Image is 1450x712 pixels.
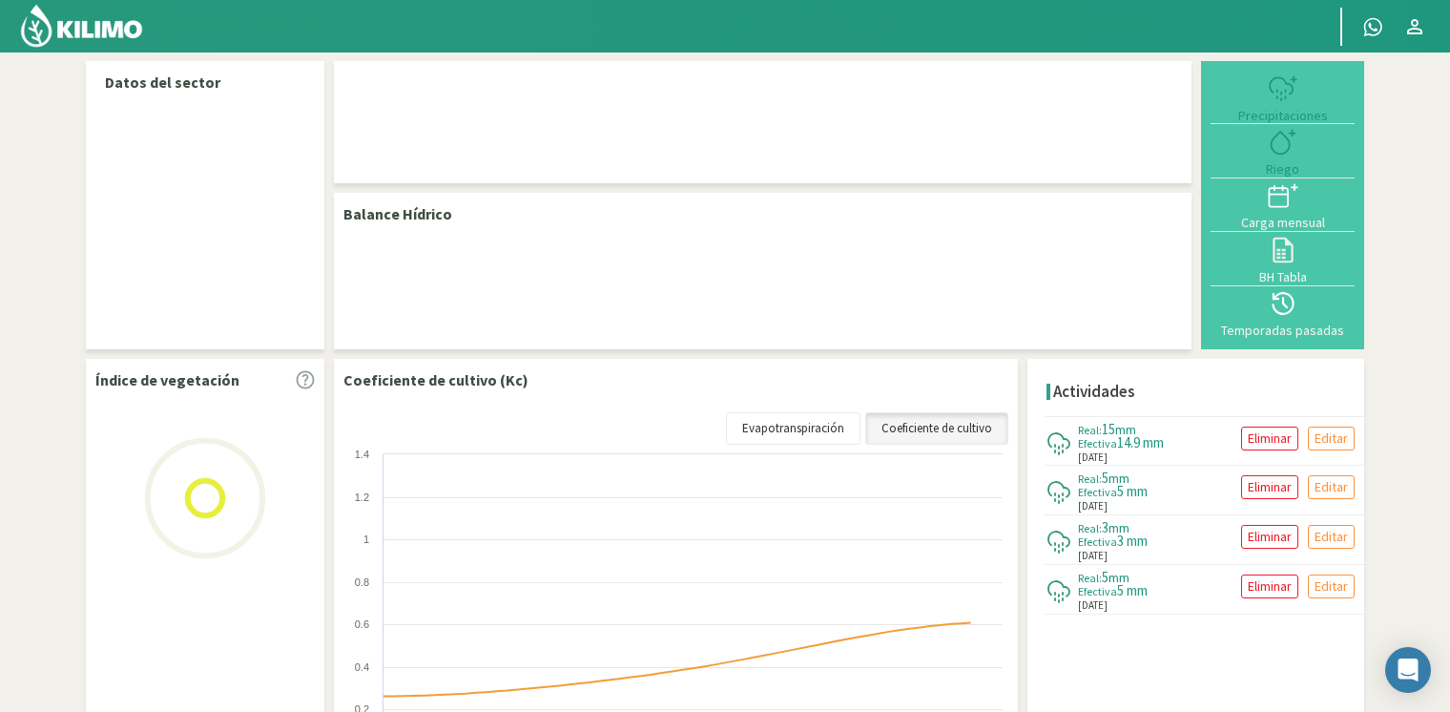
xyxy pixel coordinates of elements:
span: Efectiva [1078,534,1117,549]
button: Editar [1308,427,1355,450]
a: Evapotranspiración [726,412,860,445]
button: Editar [1308,525,1355,549]
a: Coeficiente de cultivo [865,412,1008,445]
text: 0.6 [355,618,369,630]
span: [DATE] [1078,597,1108,614]
div: Precipitaciones [1216,109,1349,122]
span: [DATE] [1078,498,1108,514]
button: Eliminar [1241,475,1298,499]
span: Efectiva [1078,584,1117,598]
p: Coeficiente de cultivo (Kc) [343,368,528,391]
p: Eliminar [1248,526,1292,548]
p: Datos del sector [105,71,305,94]
button: Eliminar [1241,525,1298,549]
p: Eliminar [1248,476,1292,498]
h4: Actividades [1053,383,1135,401]
button: BH Tabla [1211,232,1355,285]
span: [DATE] [1078,450,1108,466]
button: Eliminar [1241,427,1298,450]
span: Efectiva [1078,485,1117,499]
text: 1.2 [355,492,369,503]
span: Real: [1078,471,1102,486]
p: Eliminar [1248,576,1292,597]
p: Índice de vegetación [95,368,239,391]
span: mm [1108,569,1129,586]
span: 5 [1102,568,1108,586]
img: Loading... [110,403,300,594]
div: Riego [1216,162,1349,176]
span: Real: [1078,521,1102,535]
p: Editar [1315,576,1348,597]
span: 14.9 mm [1117,433,1164,451]
span: 5 mm [1117,482,1148,500]
span: mm [1108,519,1129,536]
button: Editar [1308,475,1355,499]
span: 5 mm [1117,581,1148,599]
span: mm [1108,470,1129,487]
div: Temporadas pasadas [1216,324,1349,337]
div: Carga mensual [1216,216,1349,229]
p: Editar [1315,476,1348,498]
p: Editar [1315,526,1348,548]
p: Eliminar [1248,428,1292,450]
img: Kilimo [19,3,144,49]
span: mm [1115,421,1136,438]
span: Real: [1078,423,1102,437]
span: 5 [1102,469,1108,487]
span: 3 [1102,518,1108,536]
div: BH Tabla [1216,270,1349,283]
span: 3 mm [1117,532,1148,550]
span: 15 [1102,420,1115,438]
button: Editar [1308,575,1355,598]
button: Precipitaciones [1211,71,1355,124]
span: [DATE] [1078,548,1108,564]
p: Editar [1315,428,1348,450]
text: 1.4 [355,449,369,460]
button: Carga mensual [1211,178,1355,232]
div: Open Intercom Messenger [1385,647,1431,693]
text: 0.4 [355,661,369,673]
button: Temporadas pasadas [1211,286,1355,340]
text: 1 [363,534,369,545]
span: Efectiva [1078,436,1117,450]
p: Balance Hídrico [343,202,452,225]
text: 0.8 [355,576,369,588]
button: Eliminar [1241,575,1298,598]
span: Real: [1078,571,1102,585]
button: Riego [1211,124,1355,178]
